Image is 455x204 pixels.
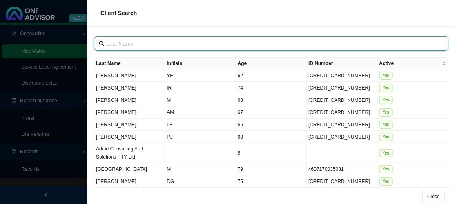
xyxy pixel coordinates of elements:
[94,69,165,82] td: [PERSON_NAME]
[165,58,236,69] th: Initials
[238,150,241,156] span: 8
[94,143,165,163] td: Admd Consulting And Solutions PTY Ltd
[165,131,236,143] td: PJ
[307,163,377,175] td: 4607170035081
[238,73,243,78] span: 62
[379,108,393,117] span: Yes
[379,165,393,173] span: Yes
[378,58,448,69] th: Active
[165,94,236,106] td: M
[379,59,441,67] span: Active
[94,131,165,143] td: [PERSON_NAME]
[165,188,236,200] td: MG
[307,58,377,69] th: ID Number
[379,84,393,92] span: Yes
[379,177,393,186] span: Yes
[165,119,236,131] td: LF
[238,179,243,184] span: 75
[165,163,236,175] td: M
[94,82,165,94] td: [PERSON_NAME]
[238,134,243,140] span: 68
[165,106,236,119] td: AM
[307,94,377,106] td: [CREDIT_CARD_NUMBER]
[94,119,165,131] td: [PERSON_NAME]
[106,39,438,48] input: Last Name
[379,72,393,80] span: Yes
[379,133,393,141] span: Yes
[238,85,243,91] span: 74
[94,58,165,69] th: Last Name
[94,106,165,119] td: [PERSON_NAME]
[307,119,377,131] td: [CREDIT_CARD_NUMBER]
[379,96,393,104] span: Yes
[307,131,377,143] td: [CREDIT_CARD_NUMBER]
[238,110,243,115] span: 67
[379,121,393,129] span: Yes
[238,97,243,103] span: 68
[307,188,377,200] td: 8301045005083
[238,122,243,128] span: 65
[94,163,165,175] td: [GEOGRAPHIC_DATA]
[165,69,236,82] td: YF
[307,175,377,188] td: [CREDIT_CARD_NUMBER]
[307,69,377,82] td: [CREDIT_CARD_NUMBER]
[236,58,307,69] th: Age
[379,149,393,157] span: Yes
[427,193,440,201] span: Close
[165,175,236,188] td: DG
[100,10,137,16] span: Client Search
[99,41,105,47] span: search
[94,188,165,200] td: [PERSON_NAME]
[422,191,445,202] button: Close
[238,166,243,172] span: 79
[94,94,165,106] td: [PERSON_NAME]
[307,106,377,119] td: [CREDIT_CARD_NUMBER]
[165,82,236,94] td: IR
[94,175,165,188] td: [PERSON_NAME]
[307,82,377,94] td: [CREDIT_CARD_NUMBER]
